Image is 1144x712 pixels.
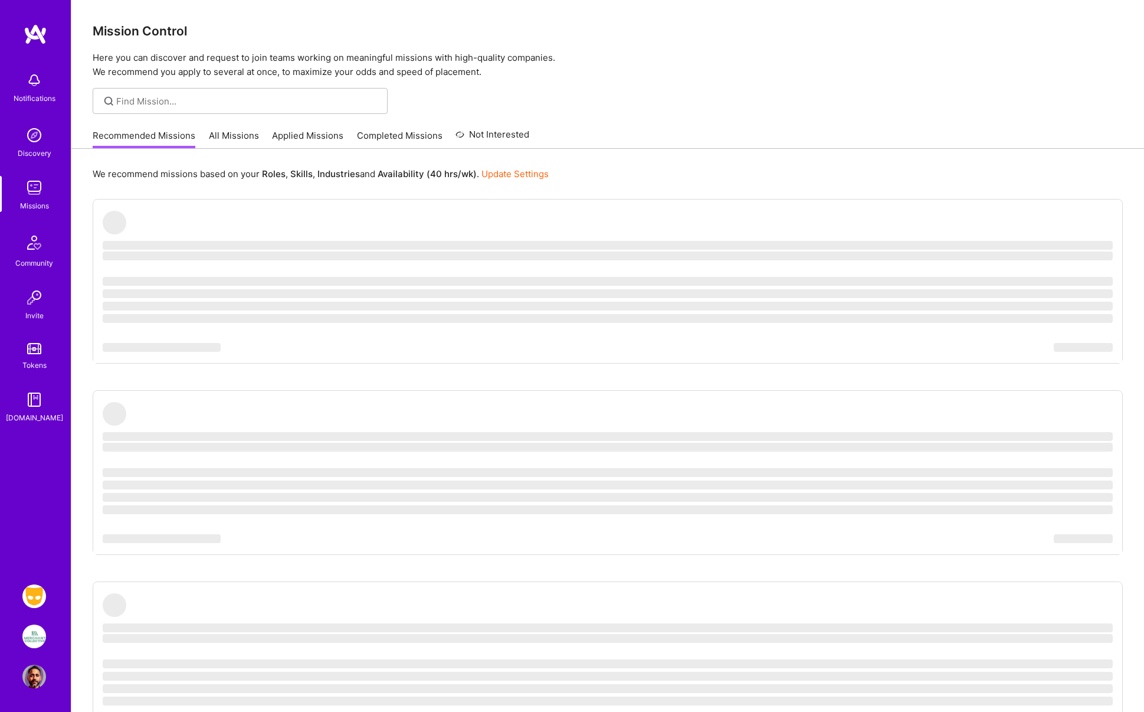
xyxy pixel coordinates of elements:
img: User Avatar [22,665,46,688]
img: Grindr: Product & Marketing [22,584,46,608]
div: [DOMAIN_NAME] [6,411,63,424]
img: guide book [22,388,46,411]
a: User Avatar [19,665,49,688]
a: All Missions [209,129,259,149]
a: Not Interested [455,128,529,149]
a: Grindr: Product & Marketing [19,584,49,608]
div: Tokens [22,359,47,371]
b: Skills [290,168,313,179]
img: Invite [22,286,46,309]
a: We Are The Merchants: Founding Product Manager, Merchant Collective [19,625,49,648]
h3: Mission Control [93,24,1123,38]
img: bell [22,68,46,92]
b: Availability (40 hrs/wk) [378,168,477,179]
img: Community [20,228,48,257]
img: discovery [22,123,46,147]
b: Industries [317,168,360,179]
div: Discovery [18,147,51,159]
b: Roles [262,168,286,179]
div: Invite [25,309,44,322]
img: tokens [27,343,41,354]
a: Completed Missions [357,129,442,149]
img: teamwork [22,176,46,200]
a: Recommended Missions [93,129,195,149]
a: Update Settings [481,168,549,179]
div: Missions [20,200,49,212]
div: Community [15,257,53,269]
img: logo [24,24,47,45]
img: We Are The Merchants: Founding Product Manager, Merchant Collective [22,625,46,648]
a: Applied Missions [272,129,343,149]
p: Here you can discover and request to join teams working on meaningful missions with high-quality ... [93,51,1123,79]
p: We recommend missions based on your , , and . [93,168,549,180]
i: icon SearchGrey [102,94,116,108]
div: Notifications [14,92,55,104]
input: Find Mission... [116,95,379,107]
